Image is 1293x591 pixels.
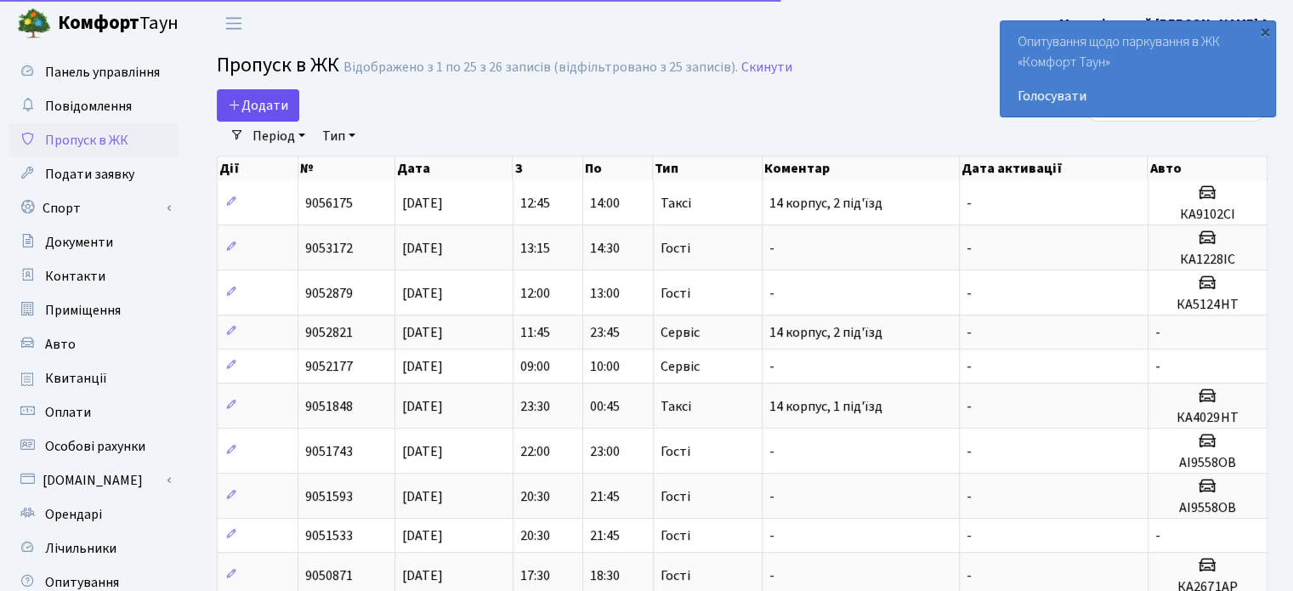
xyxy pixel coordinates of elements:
span: - [769,566,774,585]
span: Приміщення [45,301,121,320]
span: 09:00 [520,357,550,376]
span: 21:45 [590,526,620,545]
span: 14 корпус, 2 під'їзд [769,323,882,342]
span: Особові рахунки [45,437,145,456]
span: Таксі [661,196,691,210]
span: - [1155,323,1160,342]
span: - [967,526,972,545]
span: Квитанції [45,369,107,388]
span: Сервіс [661,360,700,373]
a: Квитанції [9,361,179,395]
a: Оплати [9,395,179,429]
button: Переключити навігацію [213,9,255,37]
span: 14 корпус, 2 під'їзд [769,194,882,213]
span: [DATE] [402,566,443,585]
span: 20:30 [520,526,550,545]
h5: АІ9558ОВ [1155,500,1260,516]
a: Пропуск в ЖК [9,123,179,157]
span: 9051743 [305,442,353,461]
h5: КА4029НТ [1155,410,1260,426]
a: Документи [9,225,179,259]
div: Відображено з 1 по 25 з 26 записів (відфільтровано з 25 записів). [343,60,738,76]
span: - [967,284,972,303]
a: Контакти [9,259,179,293]
b: Меленівський [PERSON_NAME] А. [1059,14,1273,33]
th: Авто [1148,156,1267,180]
span: Таксі [661,400,691,413]
th: По [583,156,653,180]
span: - [1155,526,1160,545]
span: [DATE] [402,442,443,461]
span: 14:30 [590,239,620,258]
a: Особові рахунки [9,429,179,463]
span: 10:00 [590,357,620,376]
span: Подати заявку [45,165,134,184]
span: 9051593 [305,487,353,506]
th: № [298,156,395,180]
span: 17:30 [520,566,550,585]
span: 9056175 [305,194,353,213]
th: З [513,156,582,180]
span: Таун [58,9,179,38]
span: [DATE] [402,526,443,545]
span: 18:30 [590,566,620,585]
span: - [967,566,972,585]
span: - [967,357,972,376]
h5: КА9102СІ [1155,207,1260,223]
span: Повідомлення [45,97,132,116]
span: [DATE] [402,487,443,506]
span: - [967,397,972,416]
span: 9053172 [305,239,353,258]
h5: КА5124НТ [1155,297,1260,313]
a: Приміщення [9,293,179,327]
th: Тип [653,156,763,180]
span: [DATE] [402,239,443,258]
th: Дії [218,156,298,180]
span: 23:30 [520,397,550,416]
a: [DOMAIN_NAME] [9,463,179,497]
a: Спорт [9,191,179,225]
span: - [769,442,774,461]
span: - [769,357,774,376]
span: - [769,239,774,258]
span: 9052879 [305,284,353,303]
a: Авто [9,327,179,361]
span: 12:45 [520,194,550,213]
div: Опитування щодо паркування в ЖК «Комфорт Таун» [1001,21,1275,116]
span: - [967,239,972,258]
span: Гості [661,445,690,458]
img: logo.png [17,7,51,41]
a: Орендарі [9,497,179,531]
span: 12:00 [520,284,550,303]
span: Гості [661,242,690,255]
span: - [769,284,774,303]
span: 23:00 [590,442,620,461]
span: 22:00 [520,442,550,461]
th: Коментар [763,156,960,180]
span: 9051533 [305,526,353,545]
span: Пропуск в ЖК [217,50,339,80]
a: Тип [315,122,362,151]
span: [DATE] [402,323,443,342]
span: 9051848 [305,397,353,416]
span: 13:00 [590,284,620,303]
a: Панель управління [9,55,179,89]
a: Меленівський [PERSON_NAME] А. [1059,14,1273,34]
span: 9050871 [305,566,353,585]
span: Документи [45,233,113,252]
span: 13:15 [520,239,550,258]
a: Лічильники [9,531,179,565]
a: Період [246,122,312,151]
b: Комфорт [58,9,139,37]
a: Голосувати [1018,86,1258,106]
span: Контакти [45,267,105,286]
span: Гості [661,287,690,300]
span: Гості [661,490,690,503]
span: 9052177 [305,357,353,376]
span: [DATE] [402,284,443,303]
span: - [769,526,774,545]
span: - [967,487,972,506]
h5: КА1228ІС [1155,252,1260,268]
a: Подати заявку [9,157,179,191]
span: Сервіс [661,326,700,339]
